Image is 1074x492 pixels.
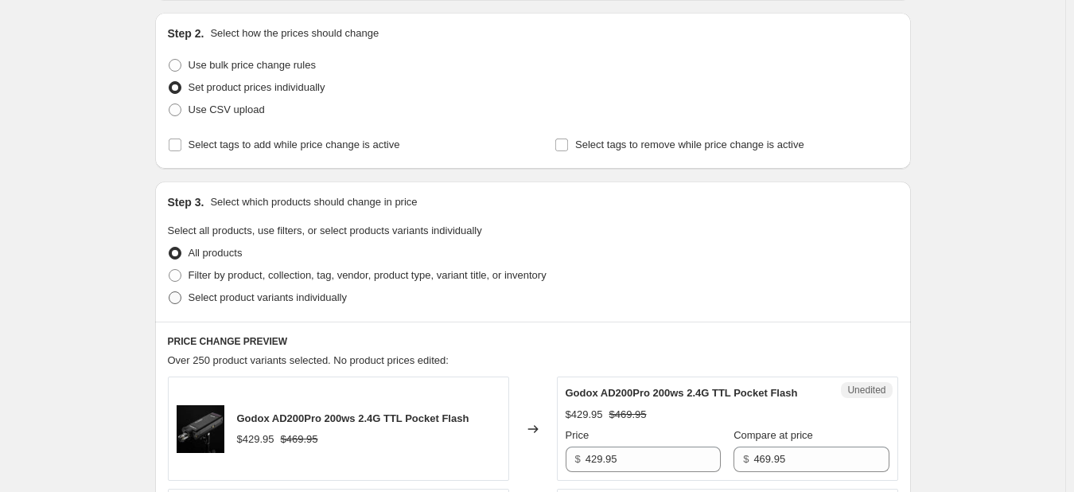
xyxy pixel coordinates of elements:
[566,387,798,399] span: Godox AD200Pro 200ws 2.4G TTL Pocket Flash
[189,247,243,259] span: All products
[168,194,204,210] h2: Step 3.
[566,429,590,441] span: Price
[566,407,603,423] div: $429.95
[575,453,581,465] span: $
[189,139,400,150] span: Select tags to add while price change is active
[189,291,347,303] span: Select product variants individually
[189,269,547,281] span: Filter by product, collection, tag, vendor, product type, variant title, or inventory
[210,25,379,41] p: Select how the prices should change
[734,429,813,441] span: Compare at price
[168,25,204,41] h2: Step 2.
[609,407,647,423] strike: $469.95
[743,453,749,465] span: $
[168,335,898,348] h6: PRICE CHANGE PREVIEW
[177,405,224,453] img: WeChat_Image_20190721001009_-_Copy_-_Copy_80x.jpg
[281,431,318,447] strike: $469.95
[189,81,325,93] span: Set product prices individually
[189,59,316,71] span: Use bulk price change rules
[168,225,482,236] span: Select all products, use filters, or select products variants individually
[210,194,417,210] p: Select which products should change in price
[237,431,274,447] div: $429.95
[847,384,885,396] span: Unedited
[237,412,469,424] span: Godox AD200Pro 200ws 2.4G TTL Pocket Flash
[575,139,804,150] span: Select tags to remove while price change is active
[189,103,265,115] span: Use CSV upload
[168,354,449,366] span: Over 250 product variants selected. No product prices edited:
